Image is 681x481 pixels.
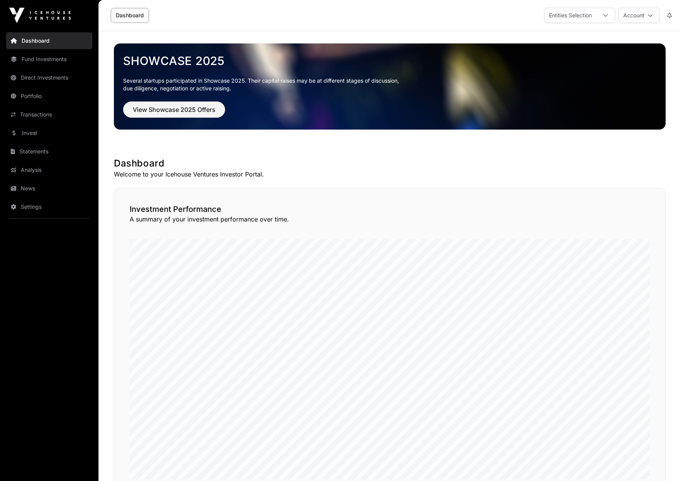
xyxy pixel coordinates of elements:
[123,109,225,117] a: View Showcase 2025 Offers
[6,69,92,86] a: Direct Investments
[114,43,666,130] img: Showcase 2025
[6,106,92,123] a: Transactions
[6,51,92,68] a: Fund Investments
[133,105,215,114] span: View Showcase 2025 Offers
[9,8,71,23] img: Icehouse Ventures Logo
[618,8,659,23] button: Account
[123,77,656,92] p: Several startups participated in Showcase 2025. Their capital raises may be at different stages o...
[544,8,596,23] div: Entities Selection
[114,157,666,170] h1: Dashboard
[111,8,149,23] a: Dashboard
[6,32,92,49] a: Dashboard
[6,180,92,197] a: News
[6,143,92,160] a: Statements
[130,204,650,215] h2: Investment Performance
[6,198,92,215] a: Settings
[6,125,92,141] a: Invest
[130,215,650,224] p: A summary of your investment performance over time.
[114,170,666,179] p: Welcome to your Icehouse Ventures Investor Portal.
[123,54,656,68] a: Showcase 2025
[123,102,225,118] button: View Showcase 2025 Offers
[6,161,92,178] a: Analysis
[6,88,92,105] a: Portfolio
